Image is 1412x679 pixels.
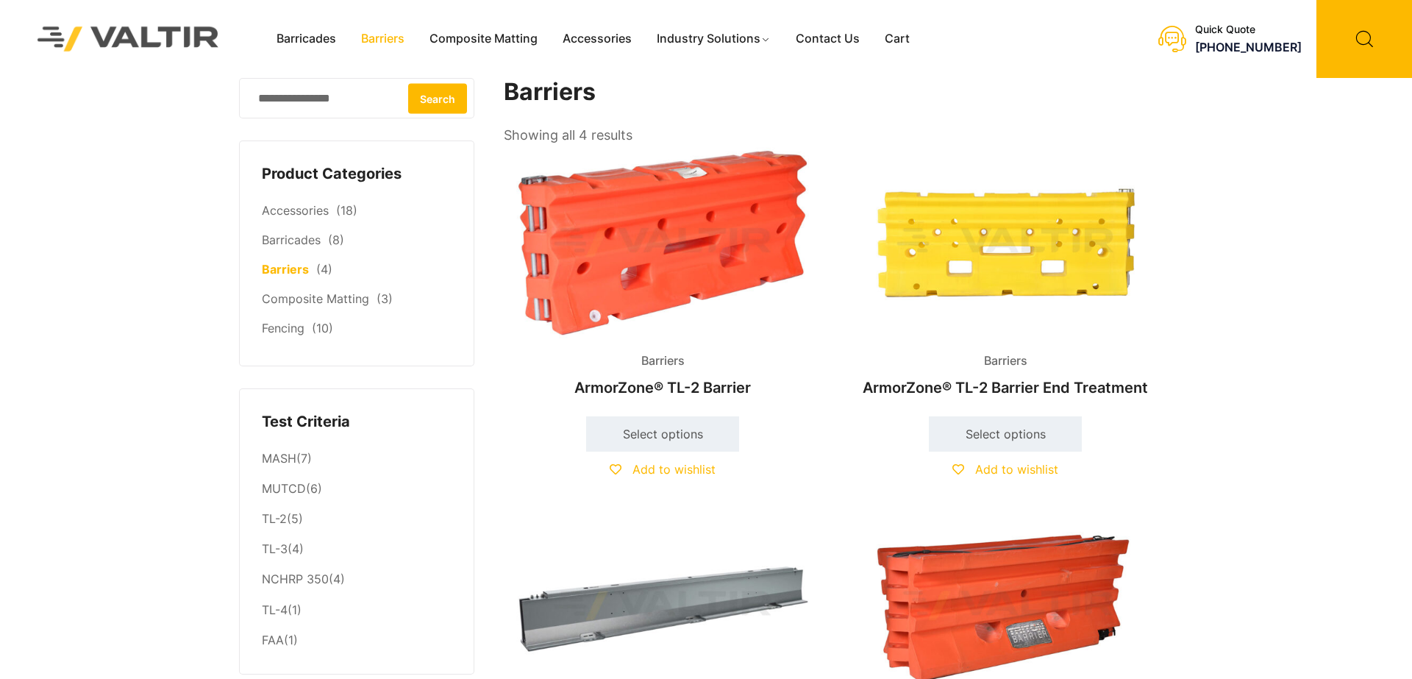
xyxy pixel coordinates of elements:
[328,232,344,247] span: (8)
[349,28,417,50] a: Barriers
[262,444,452,474] li: (7)
[550,28,644,50] a: Accessories
[262,163,452,185] h4: Product Categories
[262,541,288,556] a: TL-3
[312,321,333,335] span: (10)
[316,262,332,277] span: (4)
[262,321,304,335] a: Fencing
[952,462,1058,477] a: Add to wishlist
[504,123,632,148] p: Showing all 4 results
[504,78,1166,107] h1: Barriers
[632,462,716,477] span: Add to wishlist
[262,203,329,218] a: Accessories
[262,474,452,505] li: (6)
[408,83,467,113] button: Search
[262,505,452,535] li: (5)
[644,28,783,50] a: Industry Solutions
[262,625,452,652] li: (1)
[262,232,321,247] a: Barricades
[610,462,716,477] a: Add to wishlist
[586,416,739,452] a: Select options for “ArmorZone® TL-2 Barrier”
[18,7,238,70] img: Valtir Rentals
[1195,40,1302,54] a: [PHONE_NUMBER]
[262,262,309,277] a: Barriers
[1195,24,1302,36] div: Quick Quote
[846,147,1164,404] a: BarriersArmorZone® TL-2 Barrier End Treatment
[262,291,369,306] a: Composite Matting
[377,291,393,306] span: (3)
[262,511,287,526] a: TL-2
[262,595,452,625] li: (1)
[872,28,922,50] a: Cart
[262,411,452,433] h4: Test Criteria
[417,28,550,50] a: Composite Matting
[262,451,296,466] a: MASH
[630,350,696,372] span: Barriers
[929,416,1082,452] a: Select options for “ArmorZone® TL-2 Barrier End Treatment”
[783,28,872,50] a: Contact Us
[336,203,357,218] span: (18)
[264,28,349,50] a: Barricades
[262,565,452,595] li: (4)
[504,147,821,404] a: BarriersArmorZone® TL-2 Barrier
[262,481,306,496] a: MUTCD
[973,350,1038,372] span: Barriers
[504,372,821,404] h2: ArmorZone® TL-2 Barrier
[262,602,288,617] a: TL-4
[262,572,329,586] a: NCHRP 350
[846,372,1164,404] h2: ArmorZone® TL-2 Barrier End Treatment
[975,462,1058,477] span: Add to wishlist
[262,535,452,565] li: (4)
[262,633,284,647] a: FAA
